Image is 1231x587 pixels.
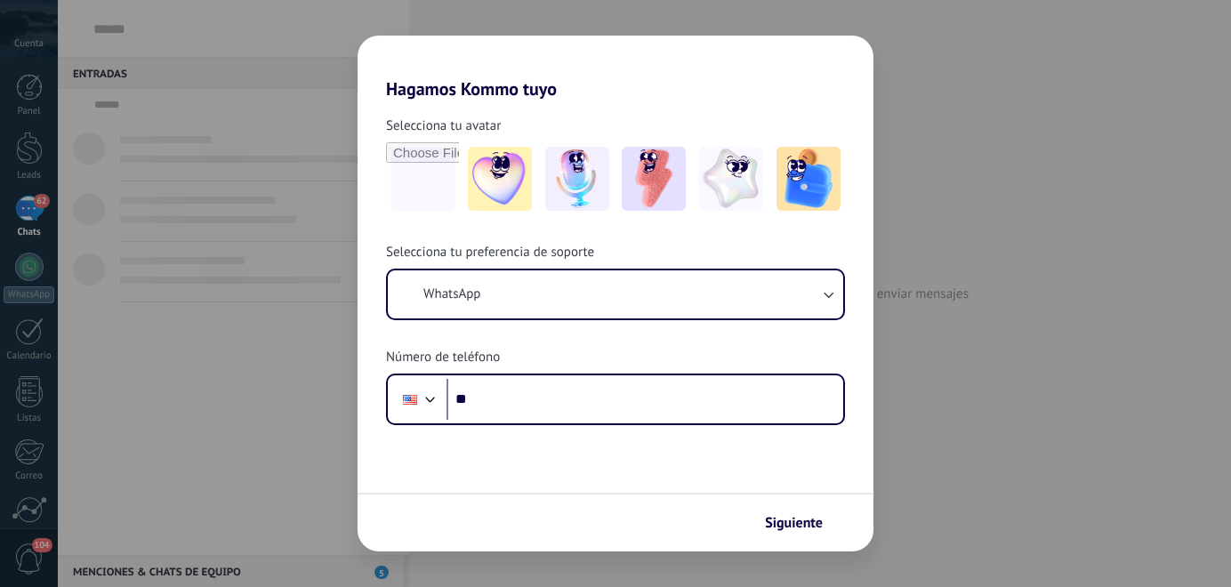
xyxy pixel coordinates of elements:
[757,508,847,538] button: Siguiente
[776,147,841,211] img: -5.jpeg
[393,381,427,418] div: United States: + 1
[699,147,763,211] img: -4.jpeg
[386,117,501,135] span: Selecciona tu avatar
[386,349,500,366] span: Número de teléfono
[386,244,594,261] span: Selecciona tu preferencia de soporte
[622,147,686,211] img: -3.jpeg
[765,517,823,529] span: Siguiente
[468,147,532,211] img: -1.jpeg
[358,36,873,100] h2: Hagamos Kommo tuyo
[388,270,843,318] button: WhatsApp
[423,285,480,303] span: WhatsApp
[545,147,609,211] img: -2.jpeg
